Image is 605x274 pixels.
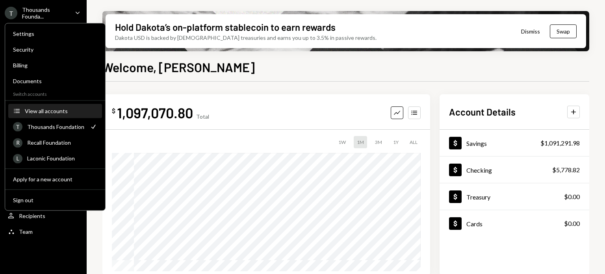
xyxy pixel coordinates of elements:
div: Thousands Foundation [27,123,85,130]
a: Savings$1,091,291.98 [440,130,589,156]
div: $0.00 [564,192,580,201]
div: Settings [13,30,97,37]
div: T [13,122,22,131]
button: Sign out [8,193,102,207]
div: $5,778.82 [552,165,580,175]
div: ALL [406,136,421,148]
div: Checking [466,166,492,174]
a: RRecall Foundation [8,135,102,149]
div: Treasury [466,193,490,201]
div: Sign out [13,197,97,203]
div: Recall Foundation [27,139,97,146]
div: R [13,138,22,147]
a: Team [5,224,82,239]
button: Dismiss [511,22,550,41]
a: Security [8,42,102,56]
h2: Account Details [449,105,516,118]
div: Cards [466,220,483,227]
a: Checking$5,778.82 [440,157,589,183]
div: Laconic Foundation [27,155,97,162]
div: 1,097,070.80 [117,104,193,121]
h1: Welcome, [PERSON_NAME] [102,59,255,75]
a: Documents [8,74,102,88]
div: Thousands Founda... [22,6,69,20]
div: Dakota USD is backed by [DEMOGRAPHIC_DATA] treasuries and earns you up to 3.5% in passive rewards. [115,34,377,42]
div: Team [19,228,33,235]
button: Swap [550,24,577,38]
div: Billing [13,62,97,69]
a: Cards$0.00 [440,210,589,237]
div: $ [112,107,115,115]
div: $1,091,291.98 [540,138,580,148]
div: Apply for a new account [13,176,97,183]
div: L [13,154,22,163]
a: Treasury$0.00 [440,183,589,210]
div: 1M [354,136,367,148]
div: Recipients [19,212,45,219]
div: 1W [335,136,349,148]
a: Recipients [5,209,82,223]
div: View all accounts [25,108,97,114]
a: Settings [8,26,102,41]
button: View all accounts [8,104,102,118]
div: Hold Dakota’s on-platform stablecoin to earn rewards [115,21,336,34]
div: Switch accounts [5,89,105,97]
button: Apply for a new account [8,172,102,186]
div: Total [196,113,209,120]
div: Security [13,46,97,53]
div: $0.00 [564,219,580,228]
div: 1Y [390,136,402,148]
div: 3M [372,136,385,148]
div: T [5,7,17,19]
div: Savings [466,140,487,147]
a: Billing [8,58,102,72]
div: Documents [13,78,97,84]
a: LLaconic Foundation [8,151,102,165]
